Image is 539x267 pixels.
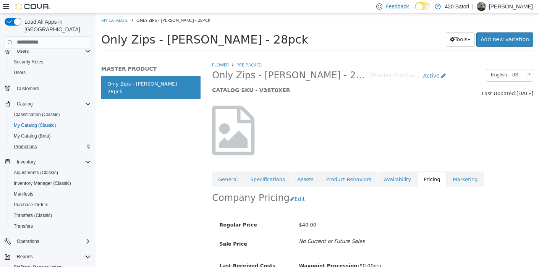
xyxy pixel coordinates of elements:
[117,158,148,174] a: General
[11,211,91,220] span: Transfers (Classic)
[328,59,344,65] span: Active
[14,144,37,150] span: Promotions
[14,99,36,108] button: Catalog
[385,3,409,10] span: Feedback
[445,2,469,11] p: 420 Satori
[2,99,94,109] button: Catalog
[390,55,438,68] a: English - US
[11,200,91,209] span: Purchase Orders
[381,19,438,33] a: Add new variation
[8,221,94,231] button: Transfers
[11,131,91,141] span: My Catalog (Beta)
[11,222,36,231] a: Transfers
[14,157,39,167] button: Inventory
[11,222,91,231] span: Transfers
[415,2,431,10] input: Dark Mode
[8,210,94,221] button: Transfers (Classic)
[11,168,61,177] a: Adjustments (Classic)
[11,168,91,177] span: Adjustments (Classic)
[117,56,274,68] span: Only Zips - [PERSON_NAME] - 28pck
[274,59,324,65] small: [Master Product]
[11,110,63,119] a: Classification (Classic)
[124,228,152,233] span: Sale Price
[11,179,74,188] a: Inventory Manager (Classic)
[11,57,91,66] span: Security Roles
[6,63,105,86] a: Only Zips - [PERSON_NAME] - 28pck
[14,112,60,118] span: Classification (Classic)
[14,237,42,246] button: Operations
[6,4,32,10] a: My Catalog
[386,77,421,83] span: Last Updated:
[14,191,33,197] span: Manifests
[11,121,91,130] span: My Catalog (Classic)
[2,236,94,247] button: Operations
[11,121,59,130] a: My Catalog (Classic)
[14,47,32,56] button: Users
[8,189,94,199] button: Manifests
[8,199,94,210] button: Purchase Orders
[194,179,214,193] button: Edit
[14,83,91,93] span: Customers
[282,158,322,174] a: Availability
[203,249,286,255] span: $0.00/ea
[11,110,91,119] span: Classification (Classic)
[11,68,91,77] span: Users
[14,252,36,261] button: Reports
[17,86,39,92] span: Customers
[21,18,91,33] span: Load All Apps in [GEOGRAPHIC_DATA]
[196,158,224,174] a: Assets
[203,225,269,231] i: No Current or Future Sales
[8,141,94,152] button: Promotions
[2,83,94,94] button: Customers
[203,249,264,255] b: Waypoint Processing:
[203,209,221,214] span: $40.00
[117,179,194,191] h2: Company Pricing
[11,142,91,151] span: Promotions
[14,223,33,229] span: Transfers
[149,158,195,174] a: Specifications
[14,170,58,176] span: Adjustments (Classic)
[8,178,94,189] button: Inventory Manager (Classic)
[11,200,52,209] a: Purchase Orders
[477,2,486,11] div: Eloisa Lorenz
[124,209,161,214] span: Regular Price
[14,99,91,108] span: Catalog
[8,131,94,141] button: My Catalog (Beta)
[322,158,351,174] a: Pricing
[6,19,213,33] span: Only Zips - [PERSON_NAME] - 28pck
[41,4,115,10] span: Only Zips - [PERSON_NAME] - 28pck
[421,77,438,83] span: [DATE]
[11,142,40,151] a: Promotions
[2,46,94,57] button: Users
[14,212,52,218] span: Transfers (Classic)
[391,56,427,68] span: English - US
[11,189,91,199] span: Manifests
[8,120,94,131] button: My Catalog (Classic)
[2,157,94,167] button: Inventory
[117,73,354,80] h5: CATALOG SKU - V38T0XER
[141,49,166,54] a: Pre-Packed
[8,167,94,178] button: Adjustments (Classic)
[14,122,56,128] span: My Catalog (Classic)
[14,59,43,65] span: Security Roles
[14,252,91,261] span: Reports
[11,189,36,199] a: Manifests
[17,159,36,165] span: Inventory
[11,211,55,220] a: Transfers (Classic)
[15,3,50,10] img: Cova
[2,251,94,262] button: Reports
[8,67,94,78] button: Users
[225,158,282,174] a: Product Behaviors
[6,52,105,59] h5: MASTER PRODUCT
[14,180,71,186] span: Inventory Manager (Classic)
[14,70,26,76] span: Users
[117,49,133,54] a: Flower
[472,2,474,11] p: |
[11,179,91,188] span: Inventory Manager (Classic)
[14,133,51,139] span: My Catalog (Beta)
[17,254,33,260] span: Reports
[489,2,533,11] p: [PERSON_NAME]
[14,237,91,246] span: Operations
[350,19,380,33] button: Tools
